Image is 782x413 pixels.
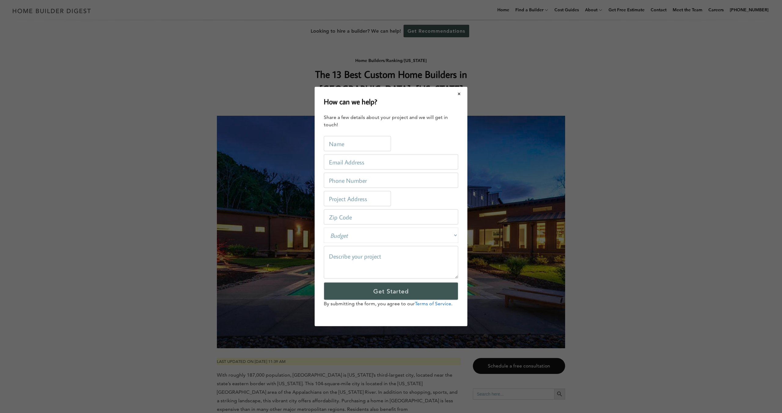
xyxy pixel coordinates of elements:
button: Close modal [451,87,467,100]
input: Name [324,136,391,151]
div: Share a few details about your project and we will get in touch! [324,114,458,128]
a: Terms of Service [415,301,451,306]
input: Email Address [324,154,458,170]
input: Phone Number [324,173,458,188]
p: By submitting the form, you agree to our . [324,300,458,307]
input: Project Address [324,191,391,206]
input: Get Started [324,282,458,300]
h2: How can we help? [324,96,377,107]
input: Zip Code [324,209,458,225]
